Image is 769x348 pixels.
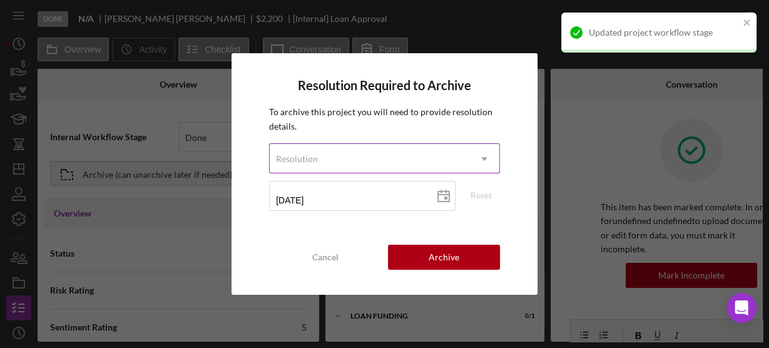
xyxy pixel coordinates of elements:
div: Updated project workflow stage [589,28,739,38]
button: Cancel [269,245,381,270]
div: Open Intercom Messenger [726,293,756,323]
h4: Resolution Required to Archive [269,78,500,93]
p: To archive this project you will need to provide resolution details. [269,105,500,133]
div: Cancel [312,245,339,270]
div: Reset [471,186,492,205]
button: Reset [462,186,500,205]
button: Archive [388,245,500,270]
div: Archive [429,245,459,270]
button: close [743,18,751,29]
div: Resolution [276,154,318,164]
